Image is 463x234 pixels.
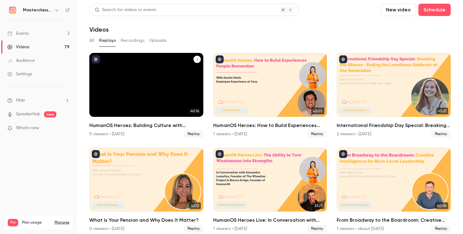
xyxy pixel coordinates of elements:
[213,53,327,138] li: HumanOS Heroes: How to Build Experiences People Remember
[16,97,25,104] span: Help
[89,53,203,138] li: HumanOS Heroes: Building Culture with Intention
[22,220,51,225] span: Plan usage
[337,131,371,137] div: 2 viewers • [DATE]
[7,97,70,104] li: help-dropdown-opener
[213,216,327,224] h2: HumanOS Heroes Live: In Conversation with [PERSON_NAME] - The Ability to Turn Weaknesses into Str...
[311,108,324,114] span: 42:05
[8,5,18,15] img: Masterclass Channel
[23,7,52,13] h6: Masterclass Channel
[418,4,451,16] button: Schedule
[7,44,29,50] div: Videos
[184,130,203,138] span: Replay
[7,71,32,77] div: Settings
[89,226,124,232] div: 0 viewers • [DATE]
[16,125,39,131] span: What's new
[213,131,247,137] div: 1 viewers • [DATE]
[89,122,203,129] h2: HumanOS Heroes: Building Culture with Intention
[312,202,324,209] span: 33:27
[121,36,144,46] button: Recordings
[337,148,451,232] a: 40:36From Broadway to the Boardroom: Creative Intelligence for Next-Level Leadership1 viewers • a...
[184,225,203,232] span: Replay
[89,148,203,232] li: What Is Your Pension and Why Does It Matter?
[62,125,70,131] iframe: Noticeable Trigger
[337,53,451,138] li: International Friendship Day Special: Breaking the Silence - Ending the Loneliness Epidemic of Ou...
[213,148,327,232] a: 33:27HumanOS Heroes Live: In Conversation with [PERSON_NAME] - The Ability to Turn Weaknesses int...
[337,53,451,138] a: 45:21International Friendship Day Special: Breaking the Silence - Ending the Loneliness Epidemic ...
[216,55,224,63] button: published
[216,150,224,158] button: published
[381,4,416,16] button: New video
[89,36,94,46] button: All
[89,53,203,138] a: 40:16HumanOS Heroes: Building Culture with Intention0 viewers • [DATE]Replay
[89,26,109,33] h1: Videos
[337,148,451,232] li: From Broadway to the Boardroom: Creative Intelligence for Next-Level Leadership
[89,148,203,232] a: 42:12What Is Your Pension and Why Does It Matter?0 viewers • [DATE]Replay
[431,130,451,138] span: Replay
[8,219,18,226] span: Pro
[7,58,35,64] div: Audience
[431,225,451,232] span: Replay
[307,130,327,138] span: Replay
[149,36,167,46] button: Uploads
[95,7,156,13] div: Search for videos or events
[339,55,347,63] button: published
[339,150,347,158] button: published
[337,226,384,232] div: 1 viewers • about [DATE]
[44,111,56,117] span: new
[55,220,69,225] a: Manage
[89,216,203,224] h2: What Is Your Pension and Why Does It Matter?
[213,122,327,129] h2: HumanOS Heroes: How to Build Experiences People Remember
[307,225,327,232] span: Replay
[337,122,451,129] h2: International Friendship Day Special: Breaking the Silence - Ending the Loneliness Epidemic of Ou...
[337,216,451,224] h2: From Broadway to the Boardroom: Creative Intelligence for Next-Level Leadership
[213,53,327,138] a: 42:05HumanOS Heroes: How to Build Experiences People Remember1 viewers • [DATE]Replay
[16,111,40,117] a: SpeakerHub
[89,131,124,137] div: 0 viewers • [DATE]
[213,226,247,232] div: 1 viewers • [DATE]
[189,202,201,209] span: 42:12
[189,108,201,114] span: 40:16
[92,150,100,158] button: published
[213,148,327,232] li: HumanOS Heroes Live: In Conversation with Alexandre Lemaitre - The Ability to Turn Weaknesses int...
[436,108,448,114] span: 45:21
[435,202,448,209] span: 40:36
[7,30,29,37] div: Events
[92,55,100,63] button: published
[89,4,451,230] section: Videos
[99,36,116,46] button: Replays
